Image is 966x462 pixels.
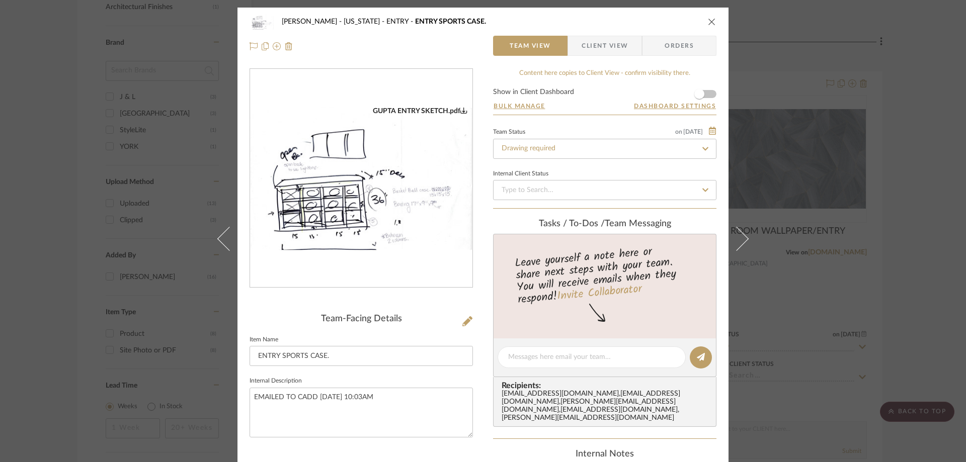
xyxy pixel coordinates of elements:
span: Recipients: [502,381,712,390]
span: Client View [582,36,628,56]
label: Internal Description [250,379,302,384]
button: Dashboard Settings [633,102,716,111]
div: Content here copies to Client View - confirm visibility there. [493,68,716,78]
span: [PERSON_NAME] - [US_STATE] [282,18,386,25]
input: Type to Search… [493,139,716,159]
span: ENTRY [386,18,415,25]
input: Enter Item Name [250,346,473,366]
img: bc7bfbba-cc27-43bc-9ea1-d69dfea7428e_436x436.jpg [250,107,472,250]
input: Type to Search… [493,180,716,200]
div: [EMAIL_ADDRESS][DOMAIN_NAME] , [EMAIL_ADDRESS][DOMAIN_NAME] , [PERSON_NAME][EMAIL_ADDRESS][DOMAIN... [502,390,712,422]
label: Item Name [250,337,278,342]
div: 0 [250,107,472,250]
button: Bulk Manage [493,102,546,111]
div: Leave yourself a note here or share next steps with your team. You will receive emails when they ... [492,241,718,308]
span: Tasks / To-Dos / [539,219,605,228]
button: close [707,17,716,26]
img: Remove from project [285,42,293,50]
img: bc7bfbba-cc27-43bc-9ea1-d69dfea7428e_48x40.jpg [250,12,274,32]
div: Team Status [493,130,525,135]
a: Invite Collaborator [556,280,642,305]
span: on [675,129,682,135]
div: Internal Notes [493,449,716,460]
div: GUPTA ENTRY SKETCH.pdf [373,107,467,116]
span: ENTRY SPORTS CASE. [415,18,486,25]
span: Orders [654,36,705,56]
span: Team View [510,36,551,56]
div: Internal Client Status [493,171,548,176]
div: Team-Facing Details [250,314,473,325]
span: [DATE] [682,128,704,135]
div: team Messaging [493,219,716,230]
